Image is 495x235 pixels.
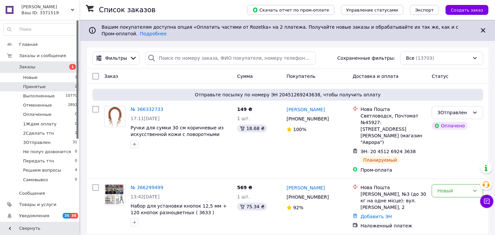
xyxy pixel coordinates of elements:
[285,192,330,202] div: [PHONE_NUMBER]
[95,91,480,98] span: Отправьте посылку по номеру ЭН 20451269243638, чтобы получить оплату
[104,184,125,205] a: Фото товару
[353,74,398,79] span: Доставка и оплата
[75,112,77,117] span: 0
[237,185,252,190] span: 569 ₴
[432,74,449,79] span: Статус
[131,203,227,215] a: Набор для установки кнопок 12,5 мм + 120 кнопок разноцветных ( 3633 )
[23,130,54,136] span: 2Сделать ттн
[19,202,56,208] span: Товары и услуги
[360,113,426,146] div: Светловодск, Почтомат №45927: [STREET_ADDRESS][PERSON_NAME] (магазин "Аврора")
[102,24,458,36] span: Вашим покупателям доступна опция «Оплатить частями от Rozetka» на 2 платежа. Получайте новые зака...
[23,158,54,164] span: Передать ттн
[287,185,325,191] a: [PERSON_NAME]
[99,6,156,14] h1: Список заказов
[360,156,400,164] div: Планируемый
[23,140,50,146] span: 3Отправлен
[437,109,470,116] div: 3Отправлен
[446,5,488,15] button: Создать заказ
[293,127,306,132] span: 100%
[410,5,439,15] button: Экспорт
[406,55,415,61] span: Все
[285,114,330,123] div: [PHONE_NUMBER]
[23,121,56,127] span: 1Ждем оплату
[66,93,77,99] span: 10770
[131,107,163,112] a: № 366332733
[19,213,49,219] span: Уведомления
[105,55,127,61] span: Фильтры
[23,167,61,173] span: Решаем вопросы
[75,84,77,90] span: 2
[73,140,77,146] span: 31
[252,7,329,13] span: Скачать отчет по пром-оплате
[75,75,77,81] span: 1
[416,55,434,61] span: (13703)
[346,8,398,13] span: Управление статусами
[63,213,70,218] span: 35
[75,158,77,164] span: 0
[432,122,467,130] div: Оплачено
[140,31,167,36] a: Подробнее
[75,121,77,127] span: 0
[237,107,252,112] span: 149 ₴
[19,53,66,59] span: Заказы и сообщения
[19,190,45,196] span: Сообщения
[19,64,35,70] span: Заказы
[131,125,224,144] a: Ручки для сумки 30 см коричневые из искусственной кожи с поворотными карабинами цвет золото ( 6249 )
[360,184,426,191] div: Нова Пошта
[23,93,55,99] span: Выполненные
[75,177,77,183] span: 0
[360,222,426,229] div: Наложенный платеж
[437,187,470,194] div: Новый
[237,203,267,211] div: 75.34 ₴
[104,106,125,127] a: Фото товару
[106,106,123,127] img: Фото товару
[237,116,250,121] span: 1 шт.
[131,194,160,199] span: 13:42[DATE]
[4,23,77,35] input: Поиск
[23,84,46,90] span: Принятые
[360,167,426,173] div: Пром-оплата
[360,214,392,219] a: Добавить ЭН
[360,191,426,211] div: [PERSON_NAME], №3 (до 30 кг на одне місце): вул. [PERSON_NAME], 2
[105,185,125,205] img: Фото товару
[287,74,316,79] span: Покупатель
[23,112,51,117] span: Оплаченные
[293,205,303,210] span: 92%
[439,7,488,12] a: Создать заказ
[237,74,253,79] span: Сумма
[237,124,267,132] div: 18.68 ₴
[75,149,77,155] span: 0
[337,55,395,61] span: Сохраненные фильтры:
[75,130,77,136] span: 2
[70,213,78,218] span: 38
[287,106,325,113] a: [PERSON_NAME]
[145,51,316,65] input: Поиск по номеру заказа, ФИО покупателя, номеру телефона, Email, номеру накладной
[480,195,493,208] button: Чат с покупателем
[69,64,76,70] span: 1
[341,5,403,15] button: Управление статусами
[131,185,163,190] a: № 366299499
[247,5,334,15] button: Скачать отчет по пром-оплате
[19,42,38,48] span: Главная
[451,8,483,13] span: Создать заказ
[237,194,250,199] span: 1 шт.
[68,102,77,108] span: 2892
[23,177,48,183] span: Самовывоз
[131,116,160,121] span: 17:11[DATE]
[360,149,416,154] span: ЭН: 20 4512 6924 3638
[104,74,118,79] span: Заказ
[21,10,79,16] div: Ваш ID: 3371519
[23,102,52,108] span: Отмененные
[23,75,38,81] span: Новые
[23,149,71,155] span: Не получ дозвонится
[360,106,426,113] div: Нова Пошта
[75,167,77,173] span: 4
[21,4,71,10] span: Landis
[415,8,434,13] span: Экспорт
